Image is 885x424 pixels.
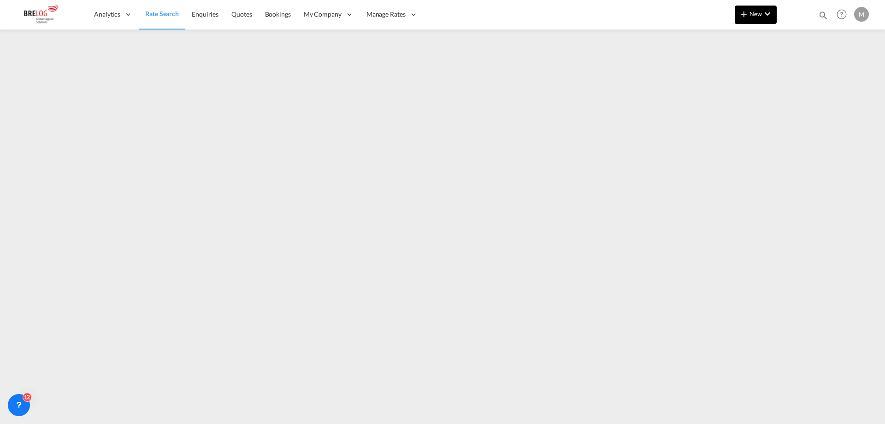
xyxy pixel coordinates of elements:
[762,8,773,19] md-icon: icon-chevron-down
[192,10,218,18] span: Enquiries
[818,10,828,20] md-icon: icon-magnify
[265,10,291,18] span: Bookings
[304,10,342,19] span: My Company
[231,10,252,18] span: Quotes
[94,10,120,19] span: Analytics
[738,8,749,19] md-icon: icon-plus 400-fg
[366,10,406,19] span: Manage Rates
[854,7,869,22] div: M
[818,10,828,24] div: icon-magnify
[14,4,76,25] img: daae70a0ee2511ecb27c1fb462fa6191.png
[834,6,854,23] div: Help
[735,6,777,24] button: icon-plus 400-fgNewicon-chevron-down
[834,6,850,22] span: Help
[738,10,773,18] span: New
[145,10,179,18] span: Rate Search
